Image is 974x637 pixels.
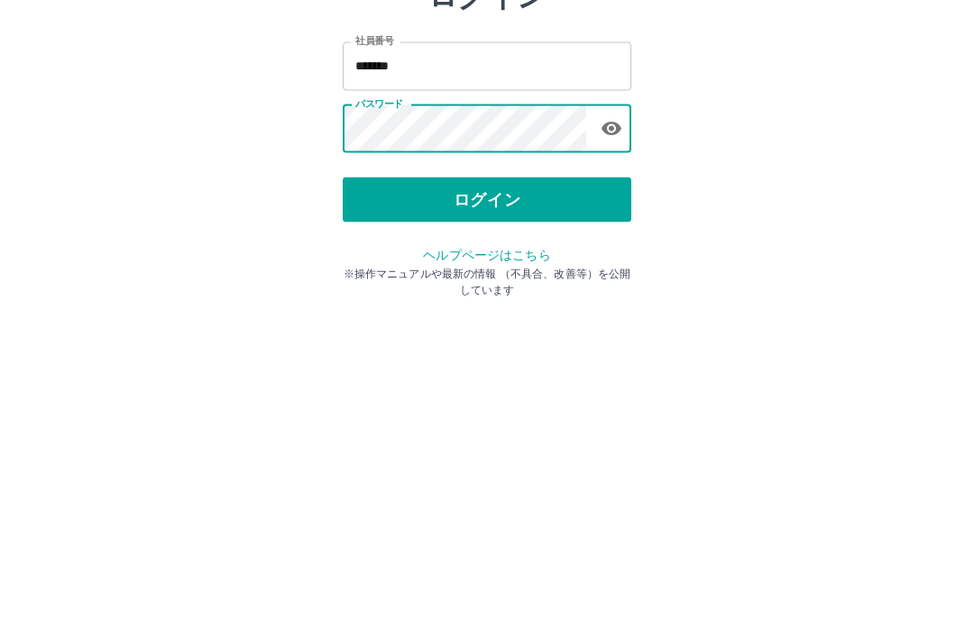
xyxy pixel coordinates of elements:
h2: ログイン [428,114,547,148]
p: ※操作マニュアルや最新の情報 （不具合、改善等）を公開しています [343,400,631,432]
label: 社員番号 [355,168,393,182]
a: ヘルプページはこちら [423,382,550,396]
label: パスワード [355,232,403,245]
button: ログイン [343,312,631,357]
